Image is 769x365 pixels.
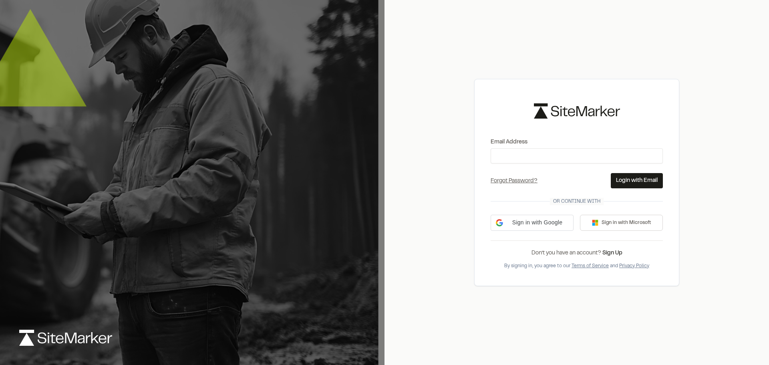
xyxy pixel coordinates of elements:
span: Sign in with Google [506,218,568,227]
button: Login with Email [611,173,663,188]
a: Sign Up [602,251,622,256]
div: By signing in, you agree to our and [491,262,663,270]
div: Don’t you have an account? [491,249,663,258]
button: Sign in with Microsoft [580,215,663,231]
img: logo-black-rebrand.svg [534,103,620,118]
div: Sign in with Google [491,215,574,231]
button: Terms of Service [572,262,609,270]
label: Email Address [491,138,663,147]
a: Forgot Password? [491,179,537,184]
span: Or continue with [550,198,604,205]
button: Privacy Policy [619,262,649,270]
img: logo-white-rebrand.svg [19,330,112,346]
